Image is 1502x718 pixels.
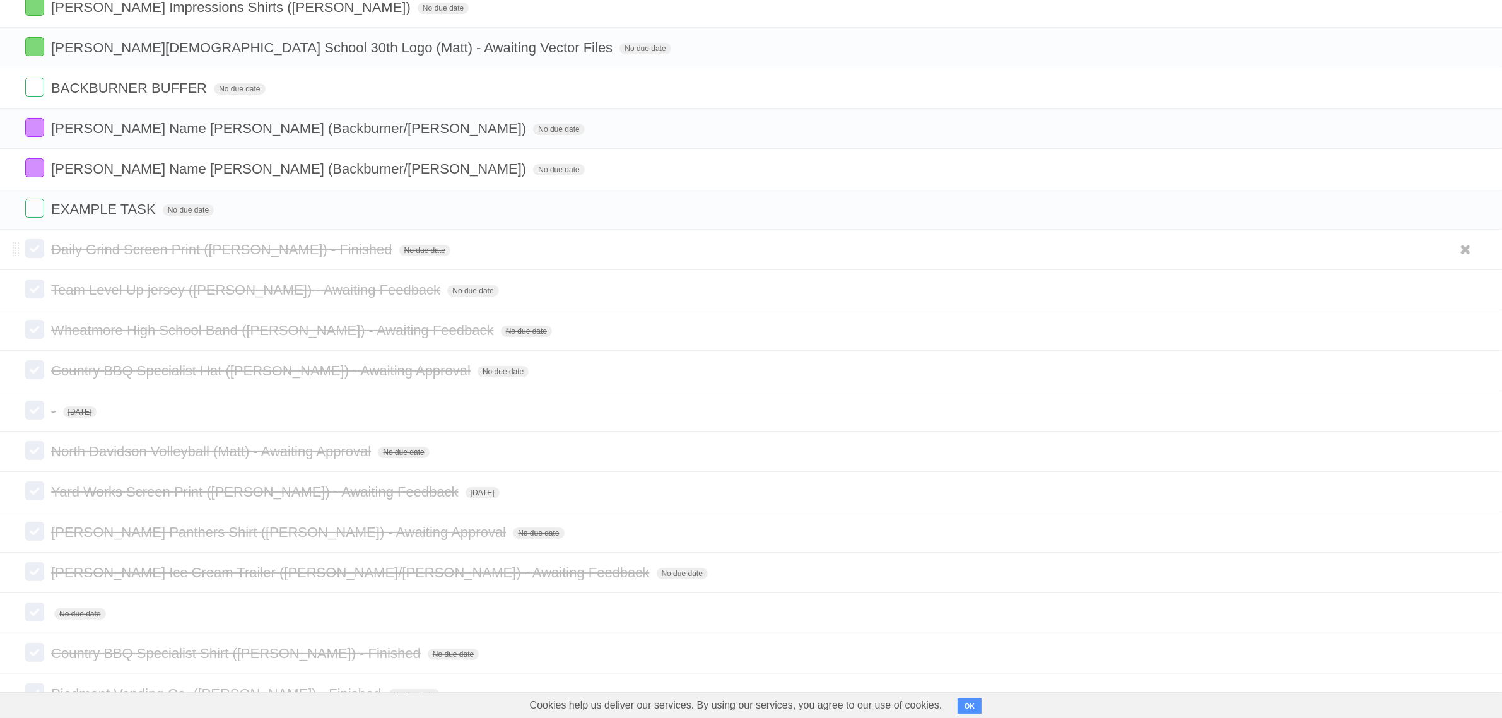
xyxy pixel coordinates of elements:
span: No due date [428,649,479,660]
span: [PERSON_NAME] Name [PERSON_NAME] (Backburner/[PERSON_NAME]) [51,121,529,136]
label: Done [25,401,44,420]
label: Done [25,199,44,218]
span: Piedmont Vending Co. ([PERSON_NAME]) - Finished [51,686,384,702]
span: No due date [657,568,708,579]
span: [PERSON_NAME] Name [PERSON_NAME] (Backburner/[PERSON_NAME]) [51,161,529,177]
label: Done [25,441,44,460]
label: Done [25,320,44,339]
label: Done [25,683,44,702]
span: Yard Works Screen Print ([PERSON_NAME]) - Awaiting Feedback [51,484,462,500]
label: Done [25,522,44,541]
span: No due date [54,608,105,620]
span: [PERSON_NAME] Ice Cream Trailer ([PERSON_NAME]/[PERSON_NAME]) - Awaiting Feedback [51,565,652,580]
span: Wheatmore High School Band ([PERSON_NAME]) - Awaiting Feedback [51,322,496,338]
span: No due date [513,527,564,539]
span: [DATE] [63,406,97,418]
span: No due date [501,326,552,337]
span: No due date [533,164,584,175]
span: Cookies help us deliver our services. By using our services, you agree to our use of cookies. [517,693,955,718]
span: No due date [378,447,429,458]
span: Country BBQ Specialist Hat ([PERSON_NAME]) - Awaiting Approval [51,363,474,379]
button: OK [958,698,982,714]
label: Done [25,78,44,97]
span: Daily Grind Screen Print ([PERSON_NAME]) - Finished [51,242,395,257]
span: BACKBURNER BUFFER [51,80,210,96]
span: No due date [389,689,440,700]
span: No due date [418,3,469,14]
span: [DATE] [466,487,500,498]
span: No due date [399,245,450,256]
label: Done [25,481,44,500]
label: Done [25,280,44,298]
span: Team Level Up jersey ([PERSON_NAME]) - Awaiting Feedback [51,282,443,298]
label: Done [25,603,44,621]
span: [PERSON_NAME][DEMOGRAPHIC_DATA] School 30th Logo (Matt) - Awaiting Vector Files [51,40,616,56]
label: Done [25,360,44,379]
label: Done [25,239,44,258]
label: Done [25,37,44,56]
span: No due date [214,83,265,95]
span: [PERSON_NAME] Panthers Shirt ([PERSON_NAME]) - Awaiting Approval [51,524,509,540]
span: No due date [619,43,671,54]
span: - [51,403,59,419]
span: No due date [447,285,498,297]
span: Country BBQ Specialist Shirt ([PERSON_NAME]) - Finished [51,645,424,661]
label: Done [25,562,44,581]
label: Done [25,118,44,137]
label: Done [25,158,44,177]
span: No due date [533,124,584,135]
label: Done [25,643,44,662]
span: North Davidson Volleyball (Matt) - Awaiting Approval [51,444,374,459]
span: No due date [478,366,529,377]
span: EXAMPLE TASK [51,201,158,217]
span: No due date [163,204,214,216]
